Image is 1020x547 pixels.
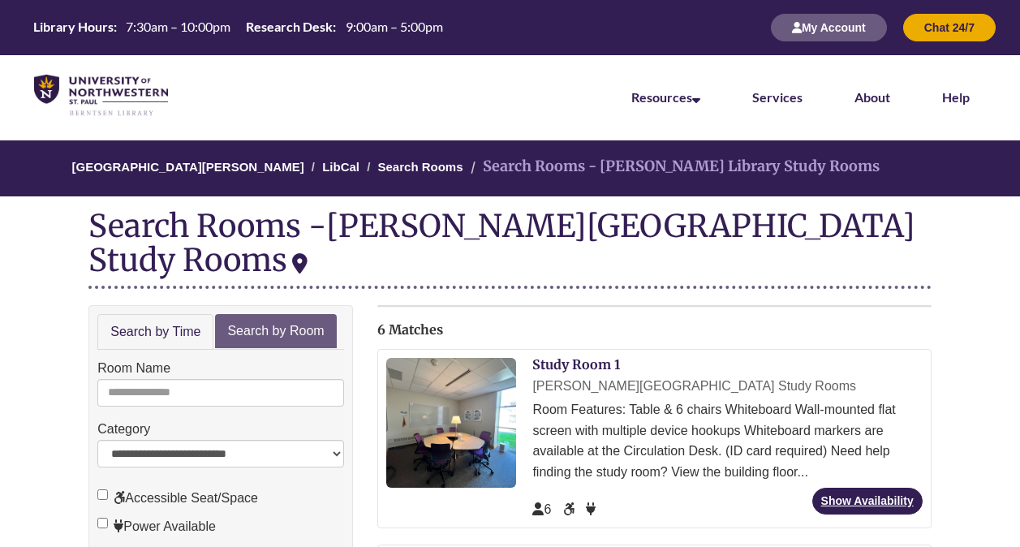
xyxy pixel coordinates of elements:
[97,314,213,351] a: Search by Time
[346,19,443,34] span: 9:00am – 5:00pm
[27,18,449,36] table: Hours Today
[942,89,970,105] a: Help
[88,209,931,288] div: Search Rooms -
[239,18,338,36] th: Research Desk:
[97,488,258,509] label: Accessible Seat/Space
[467,155,880,179] li: Search Rooms - [PERSON_NAME] Library Study Rooms
[903,14,996,41] button: Chat 24/7
[771,20,887,34] a: My Account
[532,376,922,397] div: [PERSON_NAME][GEOGRAPHIC_DATA] Study Rooms
[34,75,168,117] img: UNWSP Library Logo
[322,160,359,174] a: LibCal
[72,160,304,174] a: [GEOGRAPHIC_DATA][PERSON_NAME]
[97,516,216,537] label: Power Available
[771,14,887,41] button: My Account
[586,502,596,516] span: Power Available
[88,206,915,279] div: [PERSON_NAME][GEOGRAPHIC_DATA] Study Rooms
[88,140,931,196] nav: Breadcrumb
[377,323,931,338] h2: 6 Matches
[812,488,923,515] a: Show Availability
[27,18,449,37] a: Hours Today
[532,399,922,482] div: Room Features: Table & 6 chairs Whiteboard Wall-mounted flat screen with multiple device hookups ...
[532,502,551,516] span: The capacity of this space
[563,502,578,516] span: Accessible Seat/Space
[378,160,463,174] a: Search Rooms
[386,358,516,488] img: Study Room 1
[126,19,230,34] span: 7:30am – 10:00pm
[97,358,170,379] label: Room Name
[97,518,108,528] input: Power Available
[903,20,996,34] a: Chat 24/7
[631,89,700,105] a: Resources
[97,489,108,500] input: Accessible Seat/Space
[532,356,620,373] a: Study Room 1
[215,314,336,349] a: Search by Room
[97,419,150,440] label: Category
[854,89,890,105] a: About
[27,18,119,36] th: Library Hours:
[752,89,803,105] a: Services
